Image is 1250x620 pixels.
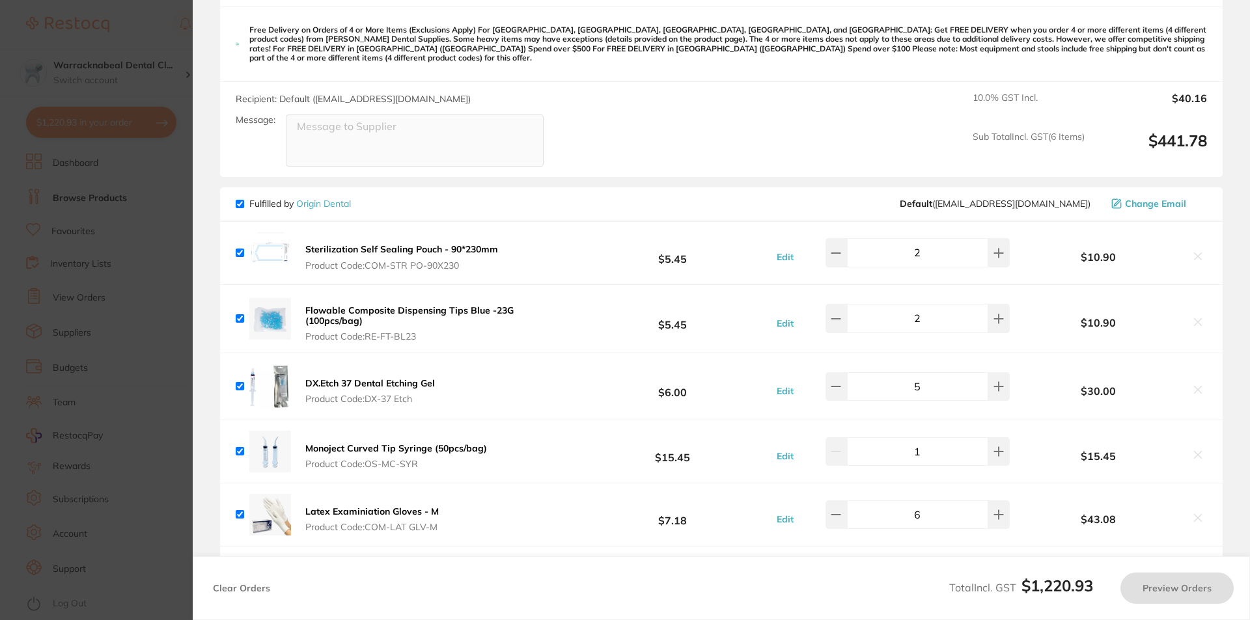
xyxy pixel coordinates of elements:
span: Product Code: OS-MC-SYR [305,459,487,469]
button: Clear Orders [209,573,274,604]
button: Flowable Composite Dispensing Tips Blue -23G (100pcs/bag) Product Code:RE-FT-BL23 [301,304,576,342]
b: $5.45 [576,306,770,330]
b: $30.00 [1013,385,1184,397]
b: $7.18 [576,502,770,526]
button: Change Email [1107,198,1207,209]
b: $15.45 [576,439,770,463]
b: $1,220.93 [1021,576,1093,595]
span: 10.0 % GST Incl. [973,92,1085,121]
b: $6.00 [576,374,770,398]
span: Product Code: COM-LAT GLV-M [305,522,439,532]
span: Product Code: COM-STR PO-90X230 [305,260,498,271]
span: Change Email [1125,198,1186,209]
img: d2tvZXczdg [249,431,291,472]
p: Fulfilled by [249,198,351,209]
b: $15.45 [1013,450,1184,462]
button: Edit [773,450,798,462]
button: Sterilization Self Sealing Pouch - 90*230mm Product Code:COM-STR PO-90X230 [301,243,502,271]
img: aG4xZ3psag [249,494,291,535]
b: $5.45 [576,241,770,265]
img: MnkwZXR4eQ [249,364,291,409]
span: Total Incl. GST [949,581,1093,594]
img: Zzk3MHAwaQ [249,232,291,274]
a: Origin Dental [296,198,351,209]
span: Product Code: DX-37 Etch [305,394,435,404]
button: Edit [773,317,798,329]
span: Recipient: Default ( [EMAIL_ADDRESS][DOMAIN_NAME] ) [236,93,471,105]
button: Preview Orders [1120,573,1234,604]
b: Latex Examiniation Gloves - M [305,505,439,517]
p: Free Delivery on Orders of 4 or More Items (Exclusions Apply) For [GEOGRAPHIC_DATA], [GEOGRAPHIC_... [249,25,1207,63]
span: Product Code: RE-FT-BL23 [305,331,572,342]
button: Latex Examiniation Gloves - M Product Code:COM-LAT GLV-M [301,505,443,533]
b: Monoject Curved Tip Syringe (50pcs/bag) [305,442,487,454]
b: Flowable Composite Dispensing Tips Blue -23G (100pcs/bag) [305,304,514,327]
b: $10.90 [1013,251,1184,263]
b: DX.Etch 37 Dental Etching Gel [305,377,435,389]
button: Edit [773,385,798,397]
button: DX.Etch 37 Dental Etching Gel Product Code:DX-37 Etch [301,377,439,405]
label: Message: [236,115,275,126]
b: Default [900,198,932,209]
button: Edit [773,513,798,525]
button: Monoject Curved Tip Syringe (50pcs/bag) Product Code:OS-MC-SYR [301,442,491,470]
output: $441.78 [1095,131,1207,167]
span: info@origindental.com.au [900,198,1090,209]
b: $43.08 [1013,513,1184,525]
button: Edit [773,251,798,263]
span: Sub Total Incl. GST ( 6 Items) [973,131,1085,167]
b: $10.90 [1013,317,1184,329]
output: $40.16 [1095,92,1207,121]
b: Sterilization Self Sealing Pouch - 90*230mm [305,243,498,255]
img: OHY4MWFiag [249,298,291,340]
